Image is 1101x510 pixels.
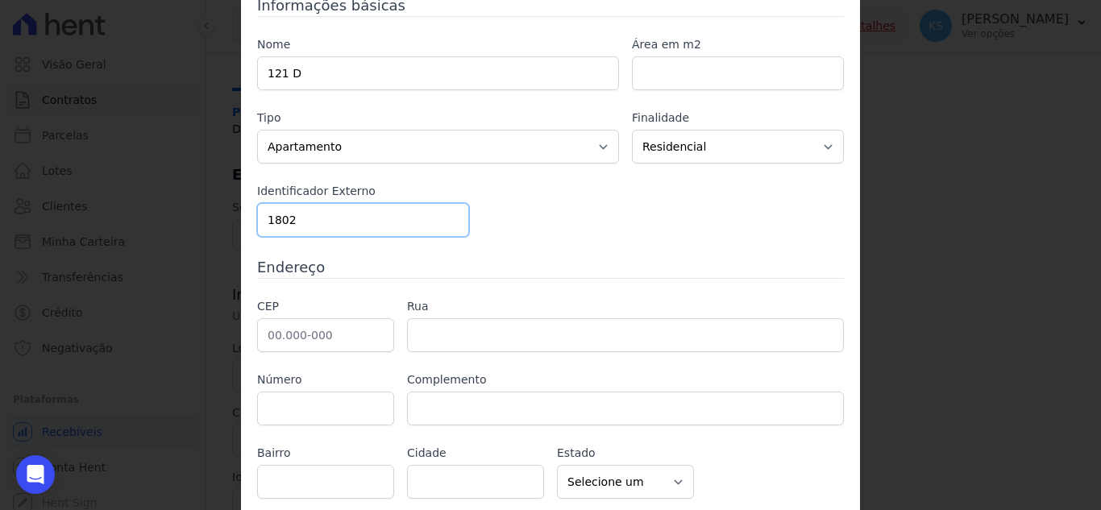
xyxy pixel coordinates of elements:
label: Número [257,371,394,388]
label: CEP [257,298,394,315]
label: Cidade [407,445,544,462]
label: Tipo [257,110,619,126]
label: Complemento [407,371,844,388]
label: Área em m2 [632,36,844,53]
label: Bairro [257,445,394,462]
label: Identificador Externo [257,183,469,200]
label: Nome [257,36,619,53]
h3: Endereço [257,256,844,278]
label: Rua [407,298,844,315]
div: Open Intercom Messenger [16,455,55,494]
label: Finalidade [632,110,844,126]
input: 00.000-000 [257,318,394,352]
label: Estado [557,445,694,462]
